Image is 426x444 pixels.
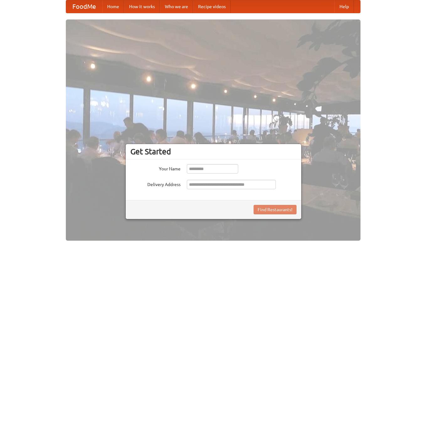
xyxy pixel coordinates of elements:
[193,0,231,13] a: Recipe videos
[124,0,160,13] a: How it works
[130,147,297,156] h3: Get Started
[130,180,181,188] label: Delivery Address
[66,0,102,13] a: FoodMe
[254,205,297,214] button: Find Restaurants!
[102,0,124,13] a: Home
[160,0,193,13] a: Who we are
[334,0,354,13] a: Help
[130,164,181,172] label: Your Name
